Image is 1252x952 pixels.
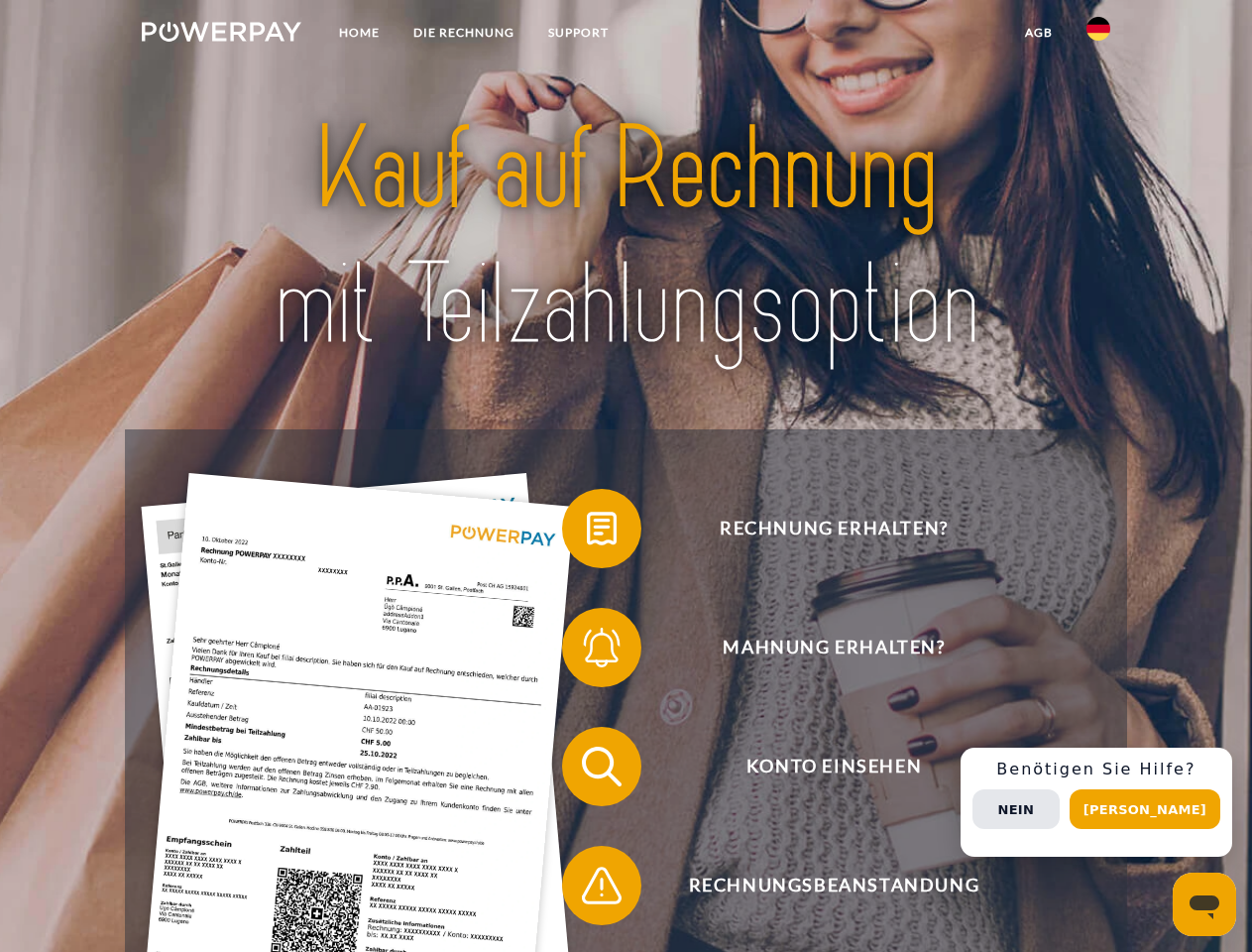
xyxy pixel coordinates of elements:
button: Mahnung erhalten? [562,608,1078,687]
a: DIE RECHNUNG [397,15,531,51]
button: Rechnung erhalten? [562,489,1078,568]
img: de [1086,17,1110,41]
span: Mahnung erhalten? [591,608,1077,687]
div: Schnellhilfe [961,748,1232,857]
img: logo-powerpay-white.svg [142,22,301,42]
span: Konto einsehen [591,727,1077,806]
img: qb_warning.svg [577,861,626,910]
span: Rechnungsbeanstandung [591,846,1077,925]
img: qb_bill.svg [577,504,626,553]
img: title-powerpay_de.svg [189,95,1063,380]
h3: Benötigen Sie Hilfe? [972,760,1220,779]
button: [PERSON_NAME] [1070,789,1220,829]
a: agb [1008,15,1070,51]
button: Rechnungsbeanstandung [562,846,1078,925]
a: Home [322,15,397,51]
a: SUPPORT [531,15,626,51]
iframe: Schaltfläche zum Öffnen des Messaging-Fensters [1173,873,1236,936]
button: Konto einsehen [562,727,1078,806]
img: qb_bell.svg [577,623,626,672]
span: Rechnung erhalten? [591,489,1077,568]
button: Nein [972,789,1060,829]
img: qb_search.svg [577,742,626,791]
